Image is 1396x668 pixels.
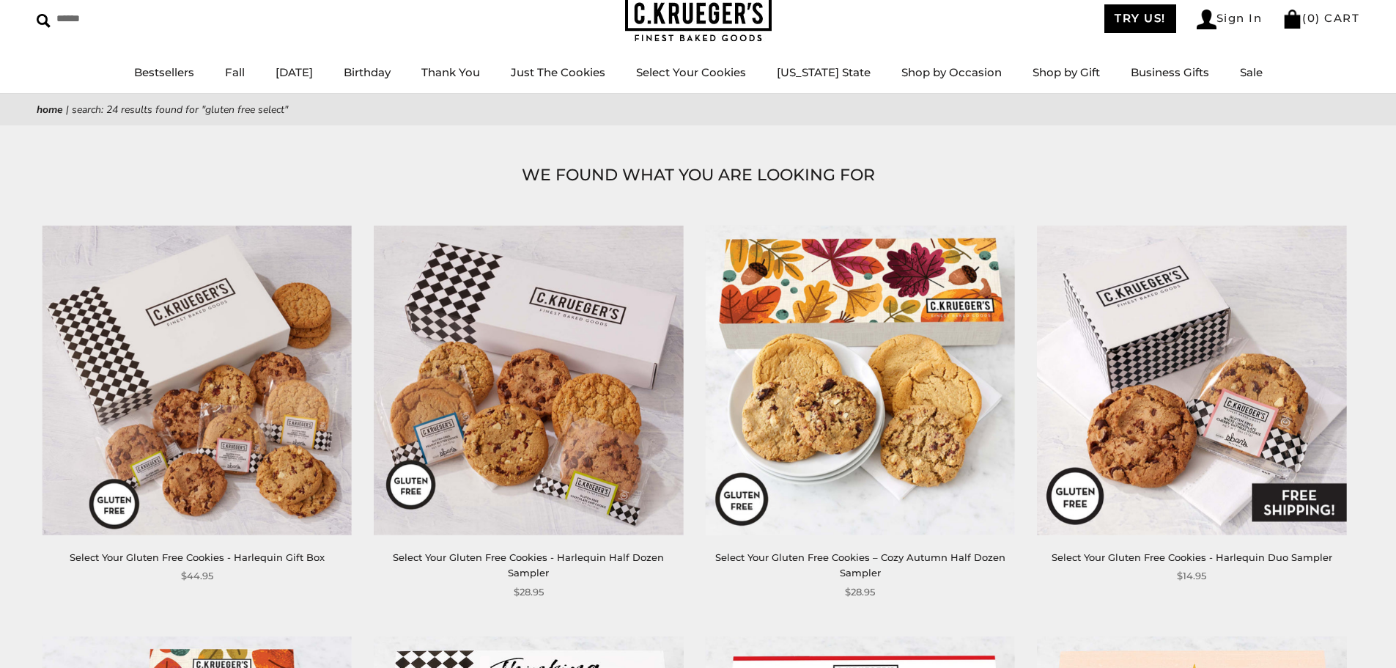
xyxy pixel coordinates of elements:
[1177,568,1206,584] span: $14.95
[66,103,69,117] span: |
[37,103,63,117] a: Home
[1104,4,1176,33] a: TRY US!
[70,551,325,563] a: Select Your Gluten Free Cookies - Harlequin Gift Box
[1240,65,1263,79] a: Sale
[276,65,313,79] a: [DATE]
[43,225,352,535] img: Select Your Gluten Free Cookies - Harlequin Gift Box
[715,551,1005,579] a: Select Your Gluten Free Cookies – Cozy Autumn Half Dozen Sampler
[225,65,245,79] a: Fall
[636,65,746,79] a: Select Your Cookies
[1033,65,1100,79] a: Shop by Gift
[777,65,871,79] a: [US_STATE] State
[1037,225,1346,535] img: Select Your Gluten Free Cookies - Harlequin Duo Sampler
[37,7,211,30] input: Search
[1307,11,1316,25] span: 0
[1197,10,1216,29] img: Account
[344,65,391,79] a: Birthday
[1282,10,1302,29] img: Bag
[706,225,1015,535] img: Select Your Gluten Free Cookies – Cozy Autumn Half Dozen Sampler
[511,65,605,79] a: Just The Cookies
[514,584,544,600] span: $28.95
[1131,65,1209,79] a: Business Gifts
[134,65,194,79] a: Bestsellers
[421,65,480,79] a: Thank You
[901,65,1002,79] a: Shop by Occasion
[374,225,683,535] img: Select Your Gluten Free Cookies - Harlequin Half Dozen Sampler
[12,612,152,656] iframe: Sign Up via Text for Offers
[845,584,875,600] span: $28.95
[72,103,288,117] span: Search: 24 results found for "gluten free select"
[1052,551,1332,563] a: Select Your Gluten Free Cookies - Harlequin Duo Sampler
[59,162,1337,188] h1: WE FOUND WHAT YOU ARE LOOKING FOR
[1282,11,1359,25] a: (0) CART
[1197,10,1263,29] a: Sign In
[37,101,1359,118] nav: breadcrumbs
[37,14,51,28] img: Search
[393,551,664,579] a: Select Your Gluten Free Cookies - Harlequin Half Dozen Sampler
[181,568,213,584] span: $44.95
